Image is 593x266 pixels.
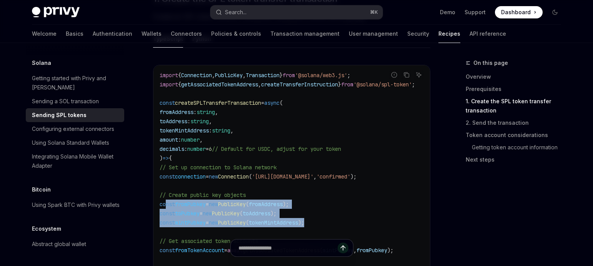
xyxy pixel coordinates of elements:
span: // Default for USDC, adjust for your token [212,145,341,152]
span: , [212,72,215,79]
span: async [264,99,280,106]
a: Support [465,8,486,16]
span: string [190,118,209,125]
span: '@solana/web3.js' [295,72,347,79]
span: createTransferInstruction [261,81,338,88]
a: Welcome [32,25,57,43]
h5: Bitcoin [32,185,51,194]
span: { [178,81,181,88]
span: new [203,210,212,217]
span: number [187,145,206,152]
span: = [261,99,264,106]
span: { [178,72,181,79]
span: PublicKey [218,219,246,226]
a: Token account considerations [466,129,567,141]
span: const [160,219,175,226]
span: tokenMintAddress [249,219,298,226]
span: const [160,201,175,208]
span: 6 [209,145,212,152]
span: ) [160,155,163,162]
span: : [187,118,190,125]
button: Copy the contents from the code block [401,70,411,80]
a: Policies & controls [211,25,261,43]
a: Abstract global wallet [26,237,124,251]
a: Authentication [93,25,132,43]
span: , [200,136,203,143]
span: ( [249,173,252,180]
span: , [230,127,233,134]
a: Sending SPL tokens [26,108,124,122]
span: fromPubkey [175,201,206,208]
span: // Create public key objects [160,192,246,198]
a: Next steps [466,154,567,166]
span: = [206,145,209,152]
span: = [206,219,209,226]
span: const [160,210,175,217]
a: Wallets [142,25,162,43]
a: User management [349,25,398,43]
span: connection [175,173,206,180]
span: amount [160,136,178,143]
span: '@solana/spl-token' [353,81,412,88]
span: const [160,99,175,106]
span: : [178,136,181,143]
span: new [209,201,218,208]
input: Ask a question... [238,240,338,256]
span: toAddress [243,210,270,217]
img: dark logo [32,7,80,18]
span: { [169,155,172,162]
span: string [197,109,215,116]
span: PublicKey [212,210,240,217]
span: const [160,173,175,180]
a: Demo [440,8,455,16]
h5: Ecosystem [32,224,61,233]
span: ( [280,99,283,106]
a: 1. Create the SPL token transfer transaction [466,95,567,117]
span: toAddress [160,118,187,125]
a: Recipes [438,25,460,43]
span: '[URL][DOMAIN_NAME]' [252,173,313,180]
span: new [209,219,218,226]
button: Toggle dark mode [549,6,561,18]
span: ); [283,201,289,208]
span: : [209,127,212,134]
span: = [206,173,209,180]
span: , [209,118,212,125]
span: ); [298,219,304,226]
span: new [209,173,218,180]
span: import [160,72,178,79]
a: Transaction management [270,25,340,43]
button: Report incorrect code [389,70,399,80]
span: 'confirmed' [316,173,350,180]
span: ⌘ K [370,9,378,15]
a: Using Solana Standard Wallets [26,136,124,150]
a: Overview [466,71,567,83]
a: 2. Send the transaction [466,117,567,129]
span: fromAddress [160,109,193,116]
span: ( [246,219,249,226]
span: ( [246,201,249,208]
a: Security [407,25,429,43]
span: PublicKey [218,201,246,208]
span: createSPLTransferTransaction [175,99,261,106]
a: Basics [66,25,83,43]
span: ); [350,173,356,180]
span: => [163,155,169,162]
span: mintPubkey [175,219,206,226]
a: Configuring external connectors [26,122,124,136]
button: Send message [338,243,348,253]
button: Open search [210,5,383,19]
span: } [338,81,341,88]
span: Connection [181,72,212,79]
button: Ask AI [414,70,424,80]
span: getAssociatedTokenAddress [181,81,258,88]
div: Search... [225,8,247,17]
span: // Set up connection to Solana network [160,164,277,171]
a: Integrating Solana Mobile Wallet Adapter [26,150,124,173]
span: tokenMintAddress [160,127,209,134]
span: = [200,210,203,217]
a: Prerequisites [466,83,567,95]
span: } [280,72,283,79]
span: ; [347,72,350,79]
span: Dashboard [501,8,531,16]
